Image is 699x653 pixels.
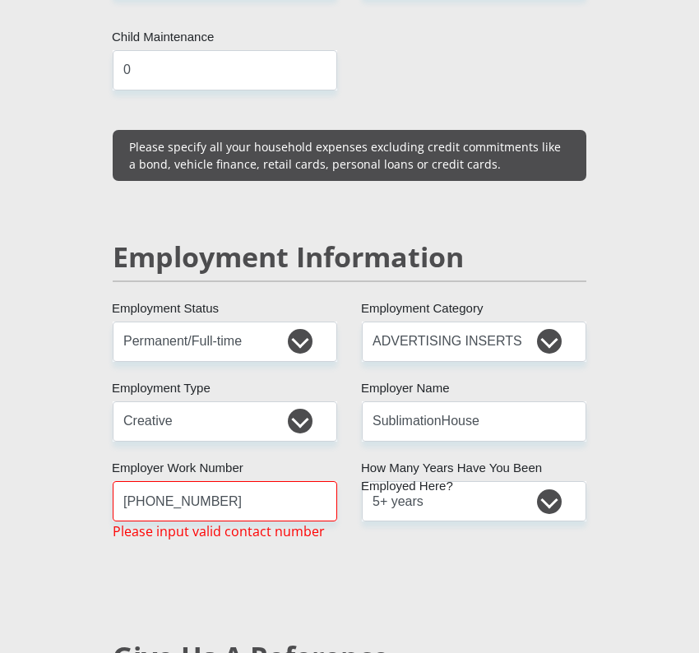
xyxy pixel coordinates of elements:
[362,401,586,442] input: Employer's Name
[113,481,337,521] input: Employer Work Number
[113,240,586,274] h2: Employment Information
[113,521,325,541] span: Please input valid contact number
[129,138,570,173] p: Please specify all your household expenses excluding credit commitments like a bond, vehicle fina...
[113,50,337,90] input: Expenses - Child Maintenance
